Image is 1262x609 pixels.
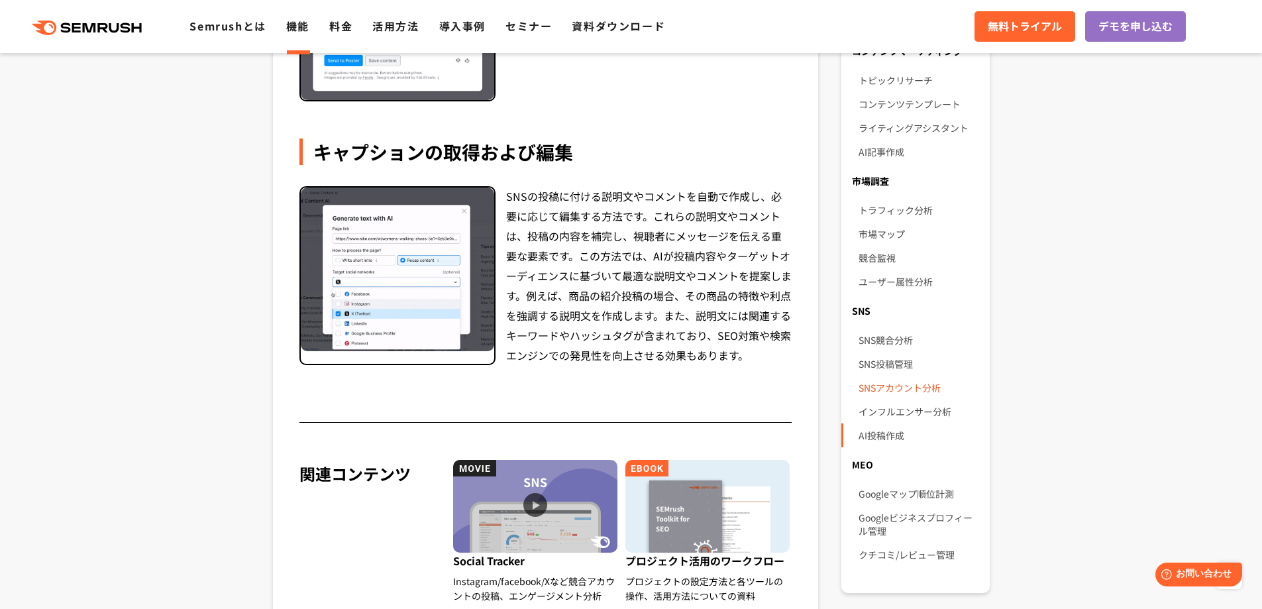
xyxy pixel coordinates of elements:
[859,543,978,567] a: クチコミ/レビュー管理
[841,169,989,193] div: 市場調査
[189,18,266,34] a: Semrushとは
[625,553,792,574] span: プロジェクト活用のワークフロー
[974,11,1075,42] a: 無料トライアル
[859,506,978,543] a: Googleビジネスプロフィール管理
[859,68,978,92] a: トピックリサーチ
[859,198,978,222] a: トラフィック分析
[301,188,494,351] img: キャプションの取得および編集
[299,138,792,165] div: キャプションの取得および編集
[859,140,978,164] a: AI記事作成
[505,18,552,34] a: セミナー
[859,116,978,140] a: ライティングアシスタント
[506,186,792,365] div: SNSの投稿に付ける説明文やコメントを自動で作成し、必要に応じて編集する方法です。これらの説明文やコメントは、投稿の内容を補完し、視聴者にメッセージを伝える重要な要素です。この方法では、AIが投...
[625,574,792,603] div: プロジェクトの設定方法と各ツールの操作、活用方法についての資料
[372,18,419,34] a: 活用方法
[453,574,619,603] div: Instagram/facebook/Xなど競合アカウントの投稿、エンゲージメント分析
[988,18,1062,35] span: 無料トライアル
[329,18,352,34] a: 料金
[841,299,989,323] div: SNS
[859,246,978,270] a: 競合監視
[286,18,309,34] a: 機能
[859,222,978,246] a: 市場マップ
[572,18,665,34] a: 資料ダウンロード
[859,376,978,400] a: SNSアカウント分析
[859,328,978,352] a: SNS競合分析
[859,482,978,506] a: Googleマップ順位計測
[1085,11,1186,42] a: デモを申し込む
[1098,18,1173,35] span: デモを申し込む
[859,400,978,423] a: インフルエンサー分析
[439,18,486,34] a: 導入事例
[859,92,978,116] a: コンテンツテンプレート
[1144,557,1247,594] iframe: Help widget launcher
[841,453,989,476] div: MEO
[859,423,978,447] a: AI投稿作成
[859,270,978,294] a: ユーザー属性分析
[859,352,978,376] a: SNS投稿管理
[453,553,619,574] span: Social Tracker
